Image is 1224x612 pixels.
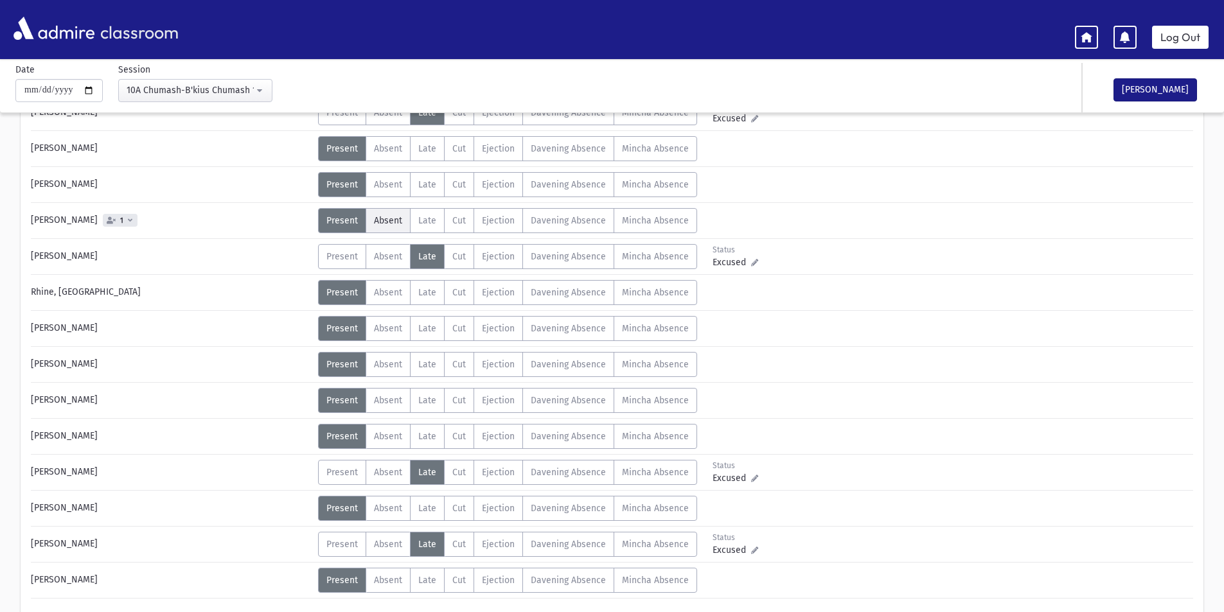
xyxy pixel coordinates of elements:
span: Present [326,539,358,550]
span: Mincha Absence [622,503,689,514]
span: Late [418,251,436,262]
div: Status [713,460,770,471]
span: Present [326,467,358,478]
span: Mincha Absence [622,143,689,154]
span: Absent [374,215,402,226]
span: Late [418,503,436,514]
a: Log Out [1152,26,1209,49]
div: AttTypes [318,316,697,341]
div: AttTypes [318,208,697,233]
span: Absent [374,143,402,154]
span: Cut [452,467,466,478]
span: Davening Absence [531,143,606,154]
span: Ejection [482,287,515,298]
span: Late [418,323,436,334]
span: Cut [452,431,466,442]
span: Cut [452,215,466,226]
span: Absent [374,503,402,514]
span: Mincha Absence [622,323,689,334]
span: Late [418,575,436,586]
span: Ejection [482,575,515,586]
div: [PERSON_NAME] [24,424,318,449]
span: Ejection [482,395,515,406]
div: [PERSON_NAME] [24,532,318,557]
span: Excused [713,543,751,557]
div: [PERSON_NAME] [24,568,318,593]
span: Ejection [482,359,515,370]
div: AttTypes [318,388,697,413]
span: Late [418,539,436,550]
div: Rhine, [GEOGRAPHIC_DATA] [24,280,318,305]
span: Mincha Absence [622,539,689,550]
span: Absent [374,287,402,298]
span: Davening Absence [531,431,606,442]
span: Mincha Absence [622,431,689,442]
span: Cut [452,395,466,406]
span: Ejection [482,251,515,262]
span: Absent [374,359,402,370]
span: Present [326,395,358,406]
span: Mincha Absence [622,287,689,298]
span: Present [326,575,358,586]
span: Davening Absence [531,395,606,406]
span: Mincha Absence [622,251,689,262]
span: Mincha Absence [622,395,689,406]
span: Absent [374,431,402,442]
span: Cut [452,143,466,154]
span: Davening Absence [531,287,606,298]
span: Davening Absence [531,467,606,478]
span: Late [418,287,436,298]
span: Late [418,179,436,190]
span: Cut [452,287,466,298]
span: Davening Absence [531,179,606,190]
span: 1 [118,216,126,225]
span: Present [326,503,358,514]
div: AttTypes [318,280,697,305]
div: AttTypes [318,496,697,521]
span: Present [326,431,358,442]
span: Ejection [482,431,515,442]
span: Present [326,215,358,226]
span: Late [418,395,436,406]
button: [PERSON_NAME] [1113,78,1197,101]
span: Present [326,359,358,370]
span: Late [418,431,436,442]
span: Present [326,251,358,262]
span: Ejection [482,503,515,514]
div: AttTypes [318,568,697,593]
div: AttTypes [318,352,697,377]
span: Cut [452,503,466,514]
div: AttTypes [318,172,697,197]
span: Cut [452,323,466,334]
span: Absent [374,323,402,334]
span: Ejection [482,323,515,334]
span: Present [326,143,358,154]
div: [PERSON_NAME] [24,208,318,233]
span: Davening Absence [531,215,606,226]
span: Absent [374,395,402,406]
span: classroom [98,12,179,46]
span: Ejection [482,215,515,226]
span: Late [418,359,436,370]
span: Cut [452,539,466,550]
div: Status [713,244,770,256]
span: Late [418,467,436,478]
span: Davening Absence [531,359,606,370]
div: AttTypes [318,460,697,485]
span: Davening Absence [531,323,606,334]
div: AttTypes [318,136,697,161]
div: AttTypes [318,424,697,449]
div: [PERSON_NAME] [24,352,318,377]
span: Excused [713,112,751,125]
span: Ejection [482,467,515,478]
span: Excused [713,256,751,269]
span: Late [418,143,436,154]
span: Davening Absence [531,251,606,262]
div: [PERSON_NAME] [24,388,318,413]
div: [PERSON_NAME] [24,172,318,197]
div: [PERSON_NAME] [24,460,318,485]
div: [PERSON_NAME] [24,136,318,161]
img: AdmirePro [10,13,98,43]
span: Cut [452,251,466,262]
span: Cut [452,359,466,370]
